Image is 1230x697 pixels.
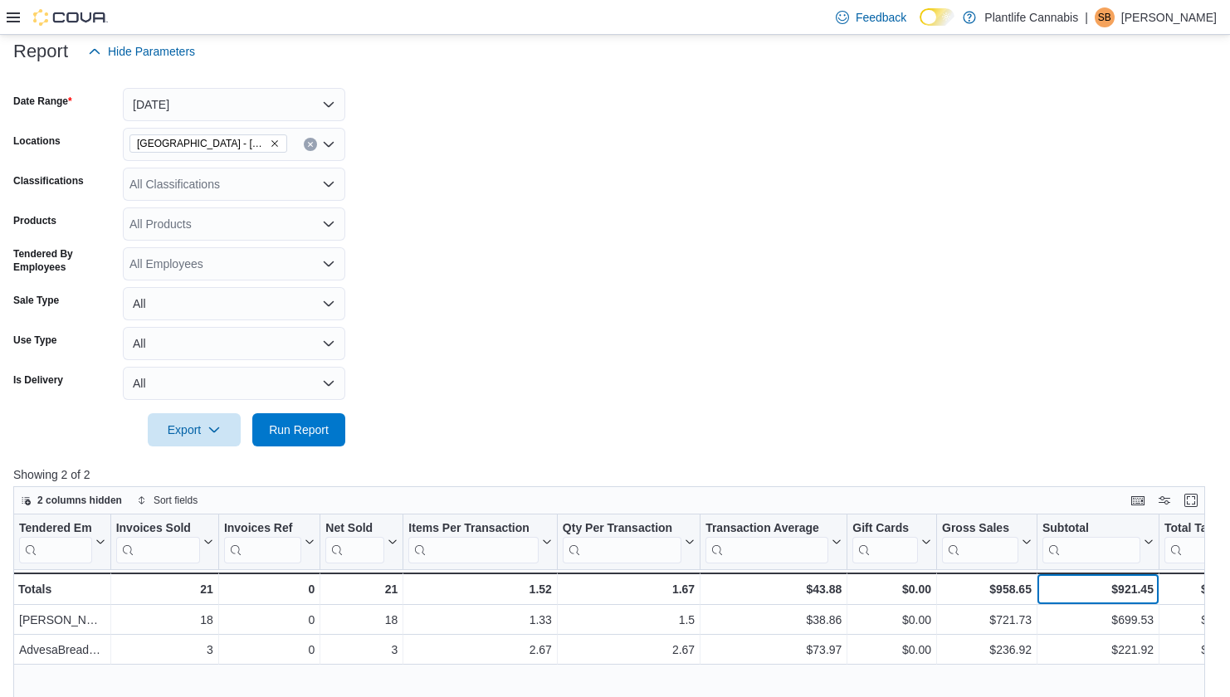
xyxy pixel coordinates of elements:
[18,579,105,599] div: Totals
[1042,521,1154,563] button: Subtotal
[224,579,315,599] div: 0
[563,521,681,537] div: Qty Per Transaction
[13,373,63,387] label: Is Delivery
[130,490,204,510] button: Sort fields
[154,494,198,507] span: Sort fields
[1042,640,1154,660] div: $221.92
[705,521,828,537] div: Transaction Average
[325,521,398,563] button: Net Sold
[984,7,1078,27] p: Plantlife Cannabis
[856,9,906,26] span: Feedback
[325,521,384,537] div: Net Sold
[14,490,129,510] button: 2 columns hidden
[81,35,202,68] button: Hide Parameters
[137,135,266,152] span: [GEOGRAPHIC_DATA] - [GEOGRAPHIC_DATA]
[224,521,301,563] div: Invoices Ref
[852,579,931,599] div: $0.00
[705,640,842,660] div: $73.97
[322,217,335,231] button: Open list of options
[13,174,84,188] label: Classifications
[942,640,1032,660] div: $236.92
[322,138,335,151] button: Open list of options
[705,610,842,630] div: $38.86
[13,95,72,108] label: Date Range
[563,579,695,599] div: 1.67
[1042,521,1140,563] div: Subtotal
[325,579,398,599] div: 21
[852,640,931,660] div: $0.00
[563,610,695,630] div: 1.5
[13,294,59,307] label: Sale Type
[563,521,695,563] button: Qty Per Transaction
[408,579,552,599] div: 1.52
[116,610,213,630] div: 18
[116,521,213,563] button: Invoices Sold
[13,214,56,227] label: Products
[1098,7,1111,27] span: SB
[408,610,552,630] div: 1.33
[116,640,213,660] div: 3
[942,521,1018,563] div: Gross Sales
[920,8,954,26] input: Dark Mode
[852,521,931,563] button: Gift Cards
[224,521,301,537] div: Invoices Ref
[108,43,195,60] span: Hide Parameters
[942,521,1032,563] button: Gross Sales
[252,413,345,446] button: Run Report
[408,521,539,537] div: Items Per Transaction
[705,579,842,599] div: $43.88
[123,287,345,320] button: All
[123,88,345,121] button: [DATE]
[408,640,552,660] div: 2.67
[1085,7,1088,27] p: |
[829,1,913,34] a: Feedback
[19,521,92,537] div: Tendered Employee
[1164,521,1223,537] div: Total Tax
[19,610,105,630] div: [PERSON_NAME]
[1181,490,1201,510] button: Enter fullscreen
[1121,7,1217,27] p: [PERSON_NAME]
[33,9,108,26] img: Cova
[1095,7,1115,27] div: Stephanie Brimner
[224,640,315,660] div: 0
[852,521,918,537] div: Gift Cards
[322,257,335,271] button: Open list of options
[13,466,1217,483] p: Showing 2 of 2
[408,521,539,563] div: Items Per Transaction
[13,134,61,148] label: Locations
[942,610,1032,630] div: $721.73
[325,640,398,660] div: 3
[13,334,56,347] label: Use Type
[224,610,315,630] div: 0
[1042,579,1154,599] div: $921.45
[19,640,105,660] div: AdvesaBreadstack API Cova User
[322,178,335,191] button: Open list of options
[563,521,681,563] div: Qty Per Transaction
[116,521,200,537] div: Invoices Sold
[19,521,105,563] button: Tendered Employee
[852,521,918,563] div: Gift Card Sales
[705,521,842,563] button: Transaction Average
[123,327,345,360] button: All
[325,521,384,563] div: Net Sold
[123,367,345,400] button: All
[19,521,92,563] div: Tendered Employee
[1042,610,1154,630] div: $699.53
[116,521,200,563] div: Invoices Sold
[269,422,329,438] span: Run Report
[852,610,931,630] div: $0.00
[1042,521,1140,537] div: Subtotal
[705,521,828,563] div: Transaction Average
[13,41,68,61] h3: Report
[942,579,1032,599] div: $958.65
[1128,490,1148,510] button: Keyboard shortcuts
[129,134,287,153] span: Edmonton - Albany
[13,247,116,274] label: Tendered By Employees
[158,413,231,446] span: Export
[1164,521,1223,563] div: Total Tax
[304,138,317,151] button: Clear input
[1154,490,1174,510] button: Display options
[148,413,241,446] button: Export
[116,579,213,599] div: 21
